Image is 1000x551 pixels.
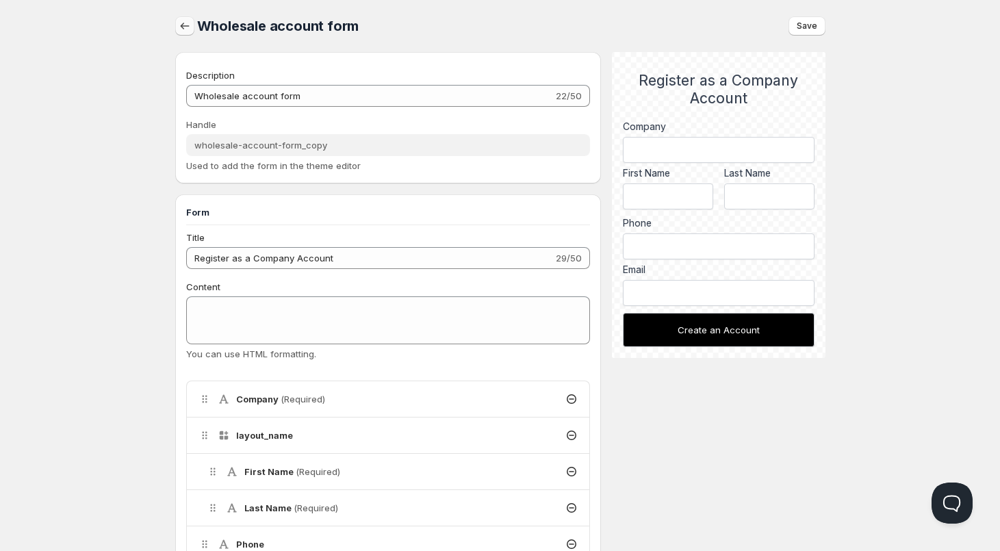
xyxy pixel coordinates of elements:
[186,281,220,292] span: Content
[186,160,361,171] span: Used to add the form in the theme editor
[236,537,264,551] h4: Phone
[244,501,338,515] h4: Last Name
[244,465,340,478] h4: First Name
[186,119,216,130] span: Handle
[623,120,814,133] label: Company
[186,232,205,243] span: Title
[623,216,814,230] label: Phone
[789,16,825,36] button: Save
[186,85,554,107] input: Private internal description
[294,502,338,513] span: (Required)
[186,348,316,359] span: You can use HTML formatting.
[296,466,340,477] span: (Required)
[724,166,815,180] label: Last Name
[281,394,325,405] span: (Required)
[623,313,814,347] button: Create an Account
[623,263,814,277] div: Email
[186,70,235,81] span: Description
[623,166,713,180] label: First Name
[797,21,817,31] span: Save
[236,392,325,406] h4: Company
[623,72,814,108] h2: Register as a Company Account
[236,428,293,442] h4: layout_name
[932,483,973,524] iframe: Help Scout Beacon - Open
[186,205,591,219] h3: Form
[197,18,359,34] span: Wholesale account form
